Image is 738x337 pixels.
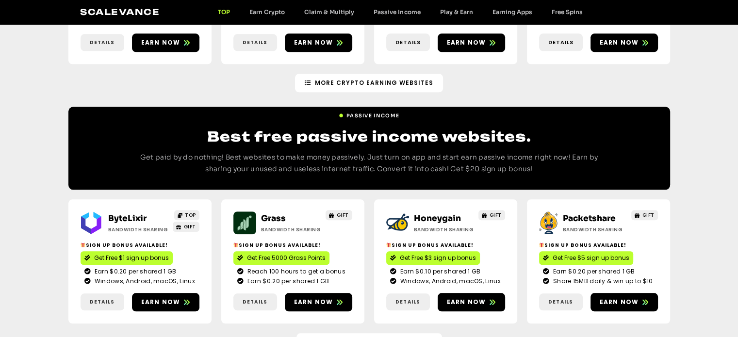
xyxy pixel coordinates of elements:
span: Details [243,39,267,46]
a: Packetshare [562,213,615,224]
span: Earn now [294,298,333,306]
h2: Bandwidth Sharing [108,226,169,233]
a: ByteLixir [108,213,147,224]
span: Reach 100 hours to get a bonus [245,267,345,276]
a: Claim & Multiply [295,8,364,16]
a: Free Spins [541,8,592,16]
a: Details [539,33,583,51]
h2: Sign up bonus available! [539,241,658,249]
img: 🎁 [539,242,544,247]
span: Get Free 5000 Grass Points [247,254,326,262]
span: Earn $0.20 per shared 1 GB [245,277,329,286]
a: TOP [174,210,199,220]
a: TOP [208,8,240,16]
h2: Sign up bonus available! [386,241,505,249]
a: GIFT [478,210,505,220]
a: GIFT [173,222,199,232]
a: Passive Income [339,108,399,119]
span: Earn now [600,38,639,47]
h2: Bandwidth Sharing [414,226,475,233]
a: GIFT [326,210,352,220]
a: Earn now [438,293,505,311]
span: Earn now [294,38,333,47]
span: Get Free $3 sign up bonus [400,254,476,262]
span: GIFT [642,211,655,219]
span: GIFT [490,211,502,219]
a: Details [233,293,277,310]
a: Earn Crypto [240,8,295,16]
a: Get Free 5000 Grass Points [233,251,329,265]
a: Details [386,33,430,51]
span: Earn $0.10 per shared 1 GB [398,267,481,276]
a: Honeygain [414,213,461,224]
span: Share 15MB daily & win up to $10 [551,277,653,286]
span: Earn now [447,298,486,306]
span: Earn now [141,298,180,306]
nav: Menu [208,8,592,16]
span: Details [90,298,115,305]
span: Windows, Android, macOS, Linux [92,277,195,286]
a: Earn now [285,33,352,52]
a: Get Free $5 sign up bonus [539,251,633,265]
span: TOP [185,211,196,219]
span: More Crypto earning Websites [315,79,433,87]
a: Earn now [590,33,658,52]
a: Details [386,293,430,310]
span: Earn now [447,38,486,47]
span: Earn $0.20 per shared 1 GB [551,267,635,276]
h2: Bandwidth Sharing [261,226,322,233]
span: Earn $0.20 per shared 1 GB [92,267,177,276]
a: Earn now [132,293,199,311]
span: Details [90,39,115,46]
a: Details [539,293,583,310]
span: Get Free $5 sign up bonus [553,254,629,262]
a: Earn now [590,293,658,311]
a: Earn now [438,33,505,52]
a: More Crypto earning Websites [295,74,443,92]
a: Details [81,34,124,51]
a: Details [233,34,277,51]
span: Details [395,298,420,305]
a: Earning Apps [482,8,541,16]
a: Earn now [132,33,199,52]
a: Details [81,293,124,310]
span: Earn now [141,38,180,47]
span: Details [243,298,267,305]
span: Details [548,298,573,305]
a: Grass [261,213,286,224]
a: Play & Earn [430,8,482,16]
h2: Bandwidth Sharing [562,226,623,233]
a: Get Free $3 sign up bonus [386,251,480,265]
span: Earn now [600,298,639,306]
span: GIFT [337,211,349,219]
a: Earn now [285,293,352,311]
span: Get Free $1 sign up bonus [94,254,169,262]
span: Details [548,38,574,47]
h2: Sign up bonus available! [81,241,199,249]
span: Windows, Android, macOS, Linux [398,277,501,286]
a: Get Free $1 sign up bonus [81,251,173,265]
h2: Sign up bonus available! [233,241,352,249]
img: 🎁 [233,242,238,247]
span: Details [395,38,421,47]
h2: Best free passive income websites. [136,127,602,146]
a: Passive Income [364,8,430,16]
p: Get paid by do nothing! Best websites to make money passively. Just turn on app and start earn pa... [136,152,602,175]
span: Passive Income [346,112,399,119]
a: Scalevance [80,7,160,17]
span: GIFT [184,223,196,230]
a: GIFT [631,210,658,220]
img: 🎁 [81,242,85,247]
img: 🎁 [386,242,391,247]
